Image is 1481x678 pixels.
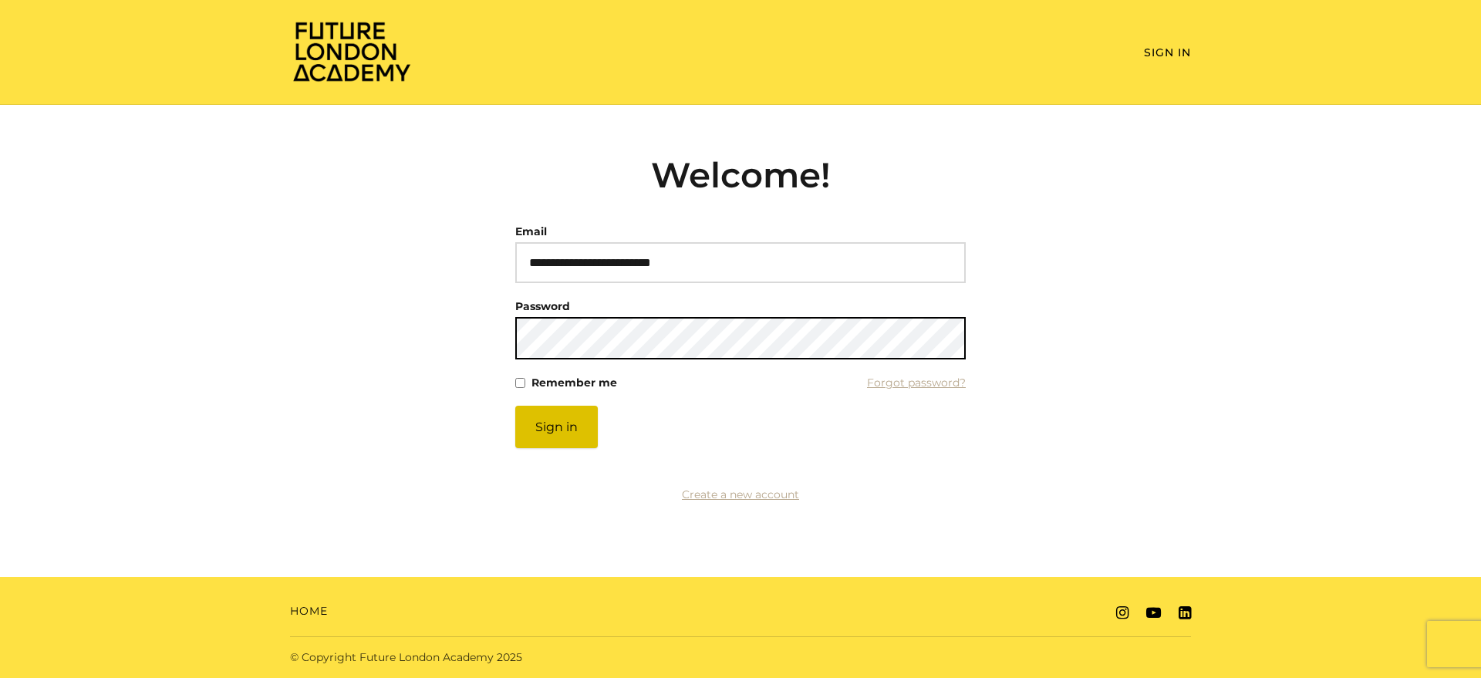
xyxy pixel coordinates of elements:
label: Password [515,295,570,317]
button: Sign in [515,406,598,448]
div: © Copyright Future London Academy 2025 [278,649,740,666]
img: Home Page [290,20,413,83]
label: Remember me [531,372,617,393]
a: Home [290,603,328,619]
label: Email [515,221,547,242]
a: Create a new account [682,487,799,501]
a: Forgot password? [867,372,966,393]
h2: Welcome! [515,154,966,196]
a: Sign In [1144,46,1191,59]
